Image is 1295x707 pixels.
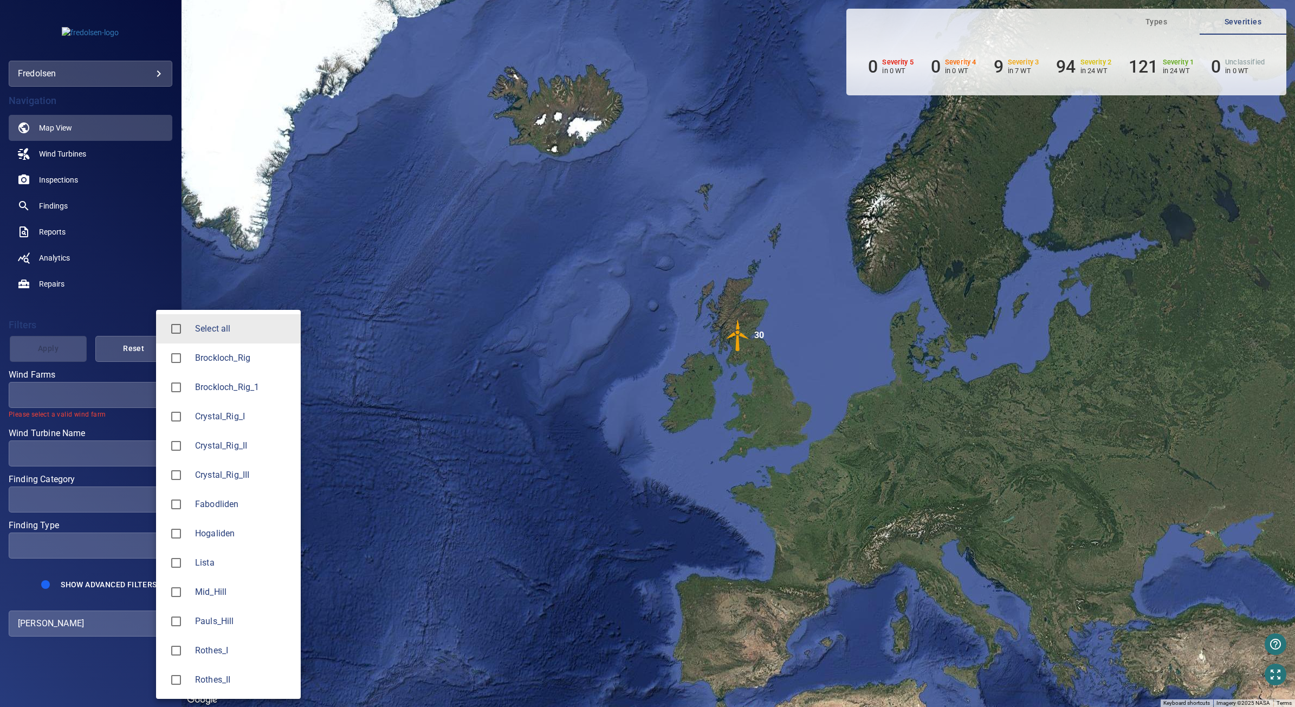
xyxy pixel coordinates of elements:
div: Wind Farms Crystal_Rig_III [195,469,292,482]
span: Rothes_II [195,673,292,686]
span: Crystal_Rig_III [165,464,187,487]
div: Wind Farms Mid_Hill [195,586,292,599]
div: Wind Farms Rothes_II [195,673,292,686]
span: Lista [195,556,292,569]
span: Rothes_I [195,644,292,657]
div: Wind Farms Lista [195,556,292,569]
div: Wind Farms Hogaliden [195,527,292,540]
span: Mid_Hill [165,581,187,604]
div: Wind Farms Fabodliden [195,498,292,511]
span: Brockloch_Rig_1 [195,381,292,394]
span: Brockloch_Rig_1 [165,376,187,399]
span: Pauls_Hill [165,610,187,633]
span: Hogaliden [195,527,292,540]
span: Pauls_Hill [195,615,292,628]
span: Rothes_I [165,639,187,662]
div: Wind Farms Brockloch_Rig [195,352,292,365]
span: Crystal_Rig_I [165,405,187,428]
span: Brockloch_Rig [195,352,292,365]
span: Lista [165,552,187,574]
span: Crystal_Rig_II [165,434,187,457]
span: Hogaliden [165,522,187,545]
span: Rothes_II [165,669,187,691]
span: Crystal_Rig_I [195,410,292,423]
div: Wind Farms Brockloch_Rig_1 [195,381,292,394]
div: Wind Farms Pauls_Hill [195,615,292,628]
div: Wind Farms Crystal_Rig_II [195,439,292,452]
span: Brockloch_Rig [165,347,187,369]
span: Mid_Hill [195,586,292,599]
span: Crystal_Rig_III [195,469,292,482]
div: Wind Farms Rothes_I [195,644,292,657]
span: Fabodliden [165,493,187,516]
span: Crystal_Rig_II [195,439,292,452]
div: Wind Farms Crystal_Rig_I [195,410,292,423]
span: Fabodliden [195,498,292,511]
span: Select all [195,322,292,335]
